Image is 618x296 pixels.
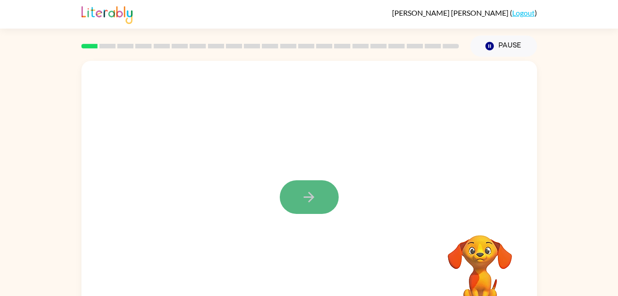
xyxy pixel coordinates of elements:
[470,36,537,57] button: Pause
[512,8,535,17] a: Logout
[392,8,510,17] span: [PERSON_NAME] [PERSON_NAME]
[392,8,537,17] div: ( )
[81,4,133,24] img: Literably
